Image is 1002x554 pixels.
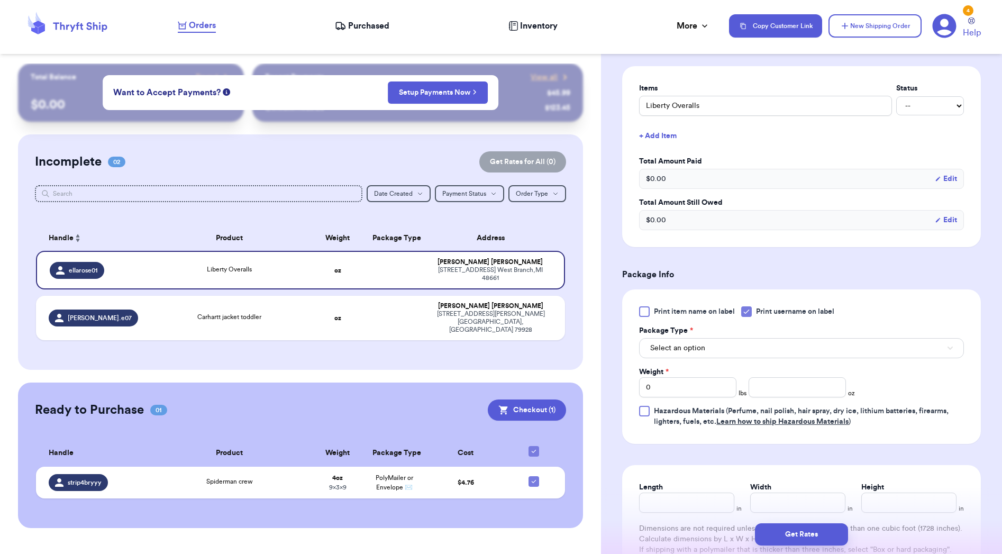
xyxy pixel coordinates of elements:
button: Get Rates for All (0) [479,151,566,172]
label: Total Amount Paid [639,156,964,167]
span: lbs [739,389,746,397]
th: Cost [423,440,508,467]
th: Weight [309,440,366,467]
div: More [677,20,710,32]
a: Inventory [508,20,558,32]
div: $ 45.99 [547,88,570,98]
a: Help [963,17,981,39]
span: Hazardous Materials [654,407,724,415]
span: 01 [150,405,167,415]
span: Liberty Overalls [207,266,252,273]
span: Order Type [516,190,548,197]
span: strip4bryyy [68,478,102,487]
button: Date Created [367,185,431,202]
span: Date Created [374,190,413,197]
label: Width [750,482,771,493]
div: 4 [963,5,973,16]
p: $ 0.00 [31,96,231,113]
button: Payment Status [435,185,504,202]
button: Get Rates [755,523,848,546]
span: 02 [108,157,125,167]
div: [PERSON_NAME] [PERSON_NAME] [429,302,552,310]
label: Weight [639,367,669,377]
span: [PERSON_NAME].e07 [68,314,132,322]
span: Print item name on label [654,306,735,317]
button: Order Type [508,185,566,202]
strong: 4 oz [332,475,343,481]
button: Select an option [639,338,964,358]
span: (Perfume, nail polish, hair spray, dry ice, lithium batteries, firearms, lighters, fuels, etc. ) [654,407,949,425]
button: Sort ascending [74,232,82,244]
a: View all [531,72,570,83]
span: $ 0.00 [646,174,666,184]
span: Purchased [348,20,389,32]
span: in [848,504,853,513]
label: Height [861,482,884,493]
strong: oz [334,267,341,274]
span: Orders [189,19,216,32]
span: Spiderman crew [206,478,253,485]
span: Handle [49,448,74,459]
label: Status [896,83,964,94]
a: 4 [932,14,957,38]
button: Edit [935,174,957,184]
span: Carhartt jacket toddler [197,314,261,320]
a: Learn how to ship Hazardous Materials [716,418,849,425]
label: Total Amount Still Owed [639,197,964,208]
th: Product [150,225,309,251]
a: Purchased [335,20,389,32]
h3: Package Info [622,268,981,281]
label: Items [639,83,892,94]
p: Recent Payments [265,72,324,83]
strong: oz [334,315,341,321]
input: Search [35,185,362,202]
span: Select an option [650,343,705,353]
span: 9 x 3 x 9 [329,484,347,491]
h2: Incomplete [35,153,102,170]
span: ellarose01 [69,266,98,275]
p: Total Balance [31,72,76,83]
span: Print username on label [756,306,834,317]
div: [STREET_ADDRESS][PERSON_NAME] [GEOGRAPHIC_DATA] , [GEOGRAPHIC_DATA] 79928 [429,310,552,334]
div: [PERSON_NAME] [PERSON_NAME] [429,258,551,266]
span: $ 4.76 [458,479,474,486]
button: Edit [935,215,957,225]
span: PolyMailer or Envelope ✉️ [376,475,413,491]
span: Payout [196,72,218,83]
button: Setup Payments Now [388,81,488,104]
div: [STREET_ADDRESS] West Branch , MI 48661 [429,266,551,282]
button: Copy Customer Link [729,14,822,38]
span: Payment Status [442,190,486,197]
button: + Add Item [635,124,968,148]
th: Package Type [366,225,423,251]
span: oz [848,389,855,397]
th: Package Type [366,440,423,467]
button: Checkout (1) [488,399,566,421]
span: Want to Accept Payments? [113,86,221,99]
th: Address [423,225,565,251]
th: Product [150,440,309,467]
span: in [736,504,742,513]
span: $ 0.00 [646,215,666,225]
a: Payout [196,72,231,83]
h2: Ready to Purchase [35,402,144,419]
div: $ 123.45 [545,103,570,113]
span: View all [531,72,558,83]
th: Weight [309,225,366,251]
span: in [959,504,964,513]
a: Orders [178,19,216,33]
span: Help [963,26,981,39]
span: Inventory [520,20,558,32]
span: Handle [49,233,74,244]
button: New Shipping Order [828,14,922,38]
label: Length [639,482,663,493]
label: Package Type [639,325,693,336]
a: Setup Payments Now [399,87,477,98]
